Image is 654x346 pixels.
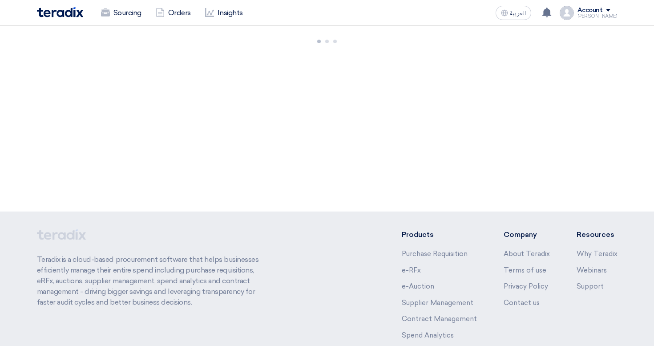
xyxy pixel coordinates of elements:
p: Teradix is a cloud-based procurement software that helps businesses efficiently manage their enti... [37,254,269,308]
a: Sourcing [94,3,149,23]
a: About Teradix [504,250,550,258]
li: Company [504,229,550,240]
a: Orders [149,3,198,23]
div: [PERSON_NAME] [577,14,618,19]
a: Why Teradix [577,250,618,258]
a: Support [577,282,604,290]
a: Supplier Management [402,299,473,307]
a: Contact us [504,299,540,307]
button: العربية [496,6,531,20]
a: e-RFx [402,266,421,274]
a: Purchase Requisition [402,250,468,258]
img: Teradix logo [37,7,83,17]
a: Insights [198,3,250,23]
li: Products [402,229,477,240]
a: Contract Management [402,315,477,323]
a: e-Auction [402,282,434,290]
a: Privacy Policy [504,282,548,290]
div: Account [577,7,603,14]
span: العربية [510,10,526,16]
a: Webinars [577,266,607,274]
li: Resources [577,229,618,240]
img: profile_test.png [560,6,574,20]
a: Terms of use [504,266,546,274]
a: Spend Analytics [402,331,454,339]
